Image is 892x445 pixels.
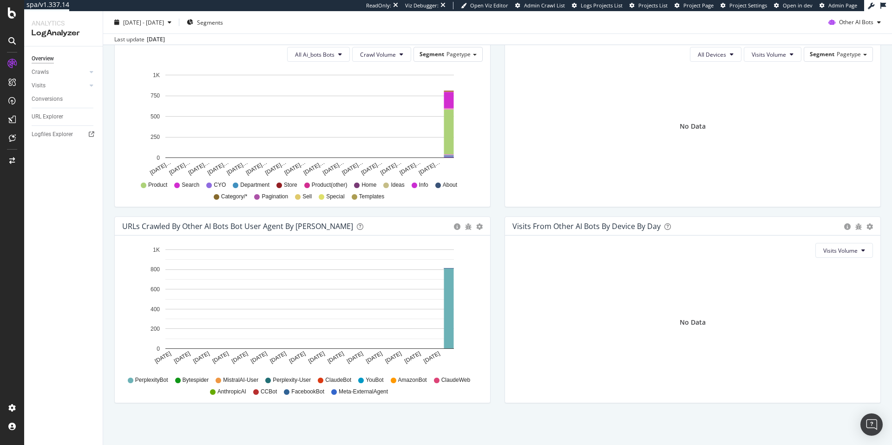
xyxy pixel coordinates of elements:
span: [DATE] - [DATE] [123,18,164,26]
button: Other AI Bots [825,15,885,30]
text: [DATE] [365,350,383,365]
text: [DATE] [422,350,441,365]
a: Conversions [32,94,96,104]
div: circle-info [454,223,460,230]
div: URL Explorer [32,112,63,122]
text: 250 [151,134,160,140]
text: [DATE] [346,350,364,365]
span: Meta-ExternalAgent [339,388,388,396]
span: Bytespider [183,376,209,384]
text: 1K [153,72,160,79]
span: Store [284,181,297,189]
span: All Ai_bots Bots [295,51,334,59]
span: Logs Projects List [581,2,623,9]
span: Pagetype [837,50,861,58]
div: Visits [32,81,46,91]
div: LogAnalyzer [32,28,95,39]
span: Perplexity-User [273,376,311,384]
a: URL Explorer [32,112,96,122]
text: 600 [151,286,160,293]
span: AnthropicAI [217,388,246,396]
span: Special [326,193,344,201]
span: Segments [197,18,223,26]
span: Sell [302,193,312,201]
span: Segment [420,50,444,58]
a: Admin Crawl List [515,2,565,9]
span: Crawl Volume [360,51,396,59]
span: Project Settings [729,2,767,9]
span: Admin Crawl List [524,2,565,9]
text: 500 [151,113,160,120]
div: ReadOnly: [366,2,391,9]
div: Conversions [32,94,63,104]
span: Product(other) [312,181,348,189]
span: Pagination [262,193,288,201]
span: PerplexityBot [135,376,168,384]
button: Visits Volume [815,243,873,258]
span: Home [361,181,376,189]
span: Product [148,181,167,189]
div: bug [855,223,862,230]
span: Admin Page [828,2,857,9]
span: Other AI Bots [839,18,873,26]
span: Department [240,181,269,189]
a: Projects List [630,2,668,9]
div: Logfiles Explorer [32,130,73,139]
text: [DATE] [307,350,326,365]
div: bug [465,223,472,230]
span: ClaudeBot [325,376,351,384]
div: Open Intercom Messenger [860,413,883,436]
text: 800 [151,267,160,273]
a: Overview [32,54,96,64]
button: [DATE] - [DATE] [111,15,175,30]
span: CYO [214,181,226,189]
div: A chart. [122,69,483,177]
a: Visits [32,81,87,91]
a: Logs Projects List [572,2,623,9]
a: Logfiles Explorer [32,130,96,139]
text: [DATE] [154,350,172,365]
span: Info [419,181,428,189]
text: [DATE] [173,350,191,365]
text: [DATE] [403,350,422,365]
span: Ideas [391,181,404,189]
button: Segments [183,15,227,30]
div: No Data [680,122,706,131]
text: [DATE] [230,350,249,365]
span: Search [182,181,199,189]
text: [DATE] [269,350,288,365]
span: Open in dev [783,2,813,9]
div: Viz Debugger: [405,2,439,9]
text: [DATE] [327,350,345,365]
text: 0 [157,155,160,161]
text: [DATE] [211,350,230,365]
span: About [443,181,457,189]
span: Segment [810,50,834,58]
button: All Devices [690,47,741,62]
button: All Ai_bots Bots [287,47,350,62]
a: Project Page [675,2,714,9]
text: [DATE] [192,350,210,365]
a: Open Viz Editor [461,2,508,9]
span: YouBot [366,376,383,384]
span: AmazonBot [398,376,427,384]
span: Visits Volume [752,51,786,59]
div: Visits From Other AI Bots By Device By Day [512,222,661,231]
div: Overview [32,54,54,64]
a: Open in dev [774,2,813,9]
text: [DATE] [288,350,307,365]
text: [DATE] [384,350,403,365]
span: Project Page [683,2,714,9]
button: Visits Volume [744,47,801,62]
div: gear [866,223,873,230]
span: Pagetype [446,50,471,58]
div: A chart. [122,243,483,372]
text: 400 [151,306,160,313]
a: Crawls [32,67,87,77]
a: Project Settings [721,2,767,9]
a: Admin Page [820,2,857,9]
button: Crawl Volume [352,47,411,62]
text: 0 [157,346,160,352]
span: CCBot [261,388,277,396]
span: Category/* [221,193,248,201]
